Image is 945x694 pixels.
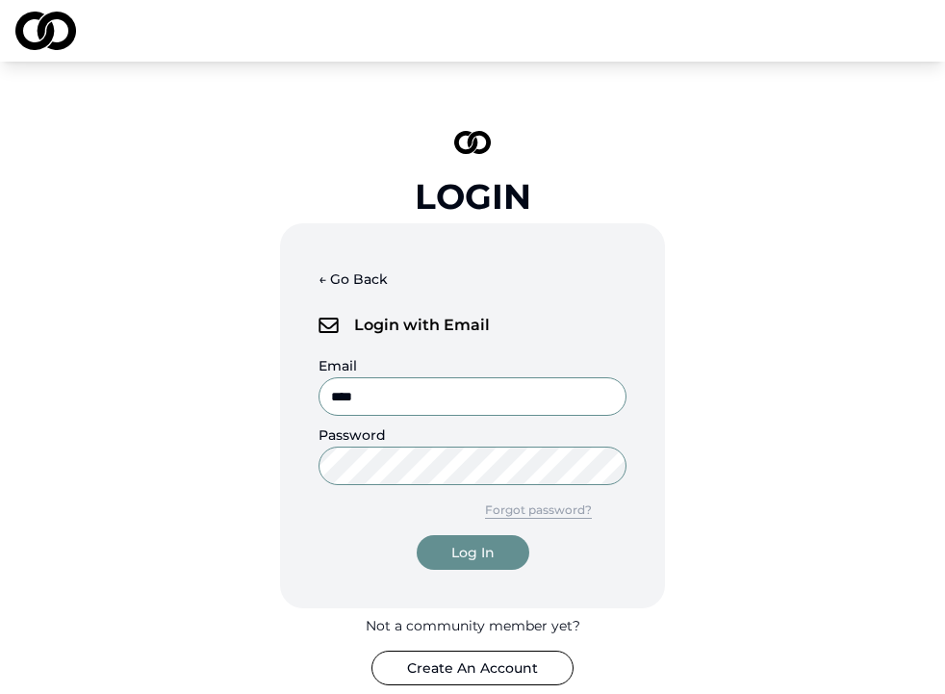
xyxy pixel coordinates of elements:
[417,535,529,570] button: Log In
[319,357,357,374] label: Email
[415,177,531,216] div: Login
[450,493,626,527] button: Forgot password?
[319,426,386,444] label: Password
[319,262,388,296] button: ← Go Back
[319,318,339,333] img: logo
[15,12,76,50] img: logo
[454,131,491,154] img: logo
[319,304,626,347] div: Login with Email
[451,543,495,562] div: Log In
[371,651,574,685] button: Create An Account
[366,616,580,635] div: Not a community member yet?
